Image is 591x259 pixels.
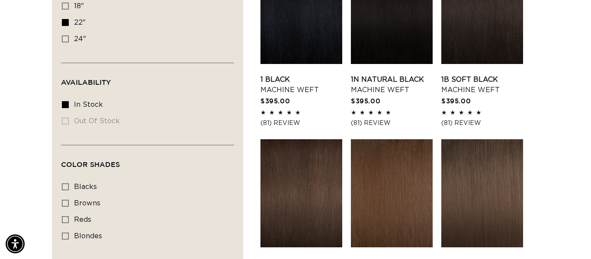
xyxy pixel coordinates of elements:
[260,74,342,95] a: 1 Black Machine Weft
[74,233,102,240] span: blondes
[74,101,103,108] span: In stock
[74,216,91,223] span: reds
[74,200,100,207] span: browns
[61,145,234,176] summary: Color Shades (0 selected)
[74,35,86,42] span: 24"
[61,63,234,94] summary: Availability (0 selected)
[61,160,120,168] span: Color Shades
[74,3,84,10] span: 18"
[74,19,86,26] span: 22"
[6,234,25,253] div: Accessibility Menu
[351,74,433,95] a: 1N Natural Black Machine Weft
[61,78,111,86] span: Availability
[548,217,591,259] iframe: Chat Widget
[441,74,523,95] a: 1B Soft Black Machine Weft
[74,183,97,190] span: blacks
